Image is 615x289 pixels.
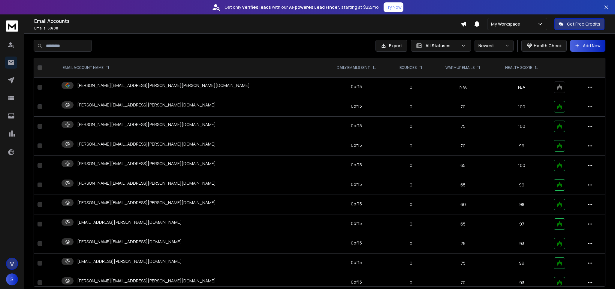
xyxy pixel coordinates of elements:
p: 0 [393,201,429,208]
p: 0 [393,241,429,247]
td: 60 [433,195,493,214]
strong: verified leads [242,4,271,10]
td: 75 [433,254,493,273]
p: [EMAIL_ADDRESS][PERSON_NAME][DOMAIN_NAME] [77,219,182,225]
td: 75 [433,117,493,136]
td: N/A [433,78,493,97]
p: [PERSON_NAME][EMAIL_ADDRESS][PERSON_NAME][DOMAIN_NAME] [77,180,216,186]
td: 70 [433,97,493,117]
div: 0 of 15 [351,123,362,129]
p: [PERSON_NAME][EMAIL_ADDRESS][PERSON_NAME][DOMAIN_NAME] [77,102,216,108]
td: 70 [433,136,493,156]
p: [PERSON_NAME][EMAIL_ADDRESS][PERSON_NAME][DOMAIN_NAME] [77,278,216,284]
button: Export [375,40,407,52]
p: [PERSON_NAME][EMAIL_ADDRESS][DOMAIN_NAME] [77,239,182,245]
td: 99 [493,136,550,156]
td: 93 [493,234,550,254]
p: [PERSON_NAME][EMAIL_ADDRESS][PERSON_NAME][DOMAIN_NAME] [77,200,216,206]
p: 0 [393,162,429,168]
strong: AI-powered Lead Finder, [289,4,340,10]
button: Add New [570,40,605,52]
p: WARMUP EMAILS [445,65,475,70]
td: 98 [493,195,550,214]
p: 0 [393,280,429,286]
p: BOUNCES [399,65,417,70]
div: 0 of 15 [351,220,362,226]
div: 0 of 15 [351,162,362,168]
div: 0 of 15 [351,142,362,148]
button: Health Check [521,40,567,52]
img: logo [6,20,18,32]
p: Get Free Credits [567,21,600,27]
td: 75 [433,234,493,254]
p: Health Check [534,43,562,49]
p: 0 [393,143,429,149]
td: 65 [433,156,493,175]
td: 97 [493,214,550,234]
p: [PERSON_NAME][EMAIL_ADDRESS][PERSON_NAME][DOMAIN_NAME] [77,121,216,128]
td: 100 [493,117,550,136]
td: 99 [493,254,550,273]
p: 0 [393,221,429,227]
p: All Statuses [426,43,459,49]
p: 0 [393,84,429,90]
p: My Workspace [491,21,523,27]
td: 99 [493,175,550,195]
button: S [6,273,18,285]
p: HEALTH SCORE [505,65,532,70]
p: 0 [393,260,429,266]
button: Try Now [384,2,403,12]
p: [PERSON_NAME][EMAIL_ADDRESS][PERSON_NAME][PERSON_NAME][DOMAIN_NAME] [77,82,250,88]
div: 0 of 15 [351,84,362,90]
div: 0 of 15 [351,103,362,109]
p: [EMAIL_ADDRESS][PERSON_NAME][DOMAIN_NAME] [77,258,182,264]
td: 65 [433,214,493,234]
div: EMAIL ACCOUNT NAME [63,65,110,70]
td: 100 [493,156,550,175]
span: 50 / 80 [47,26,58,31]
p: [PERSON_NAME][EMAIL_ADDRESS][PERSON_NAME][DOMAIN_NAME] [77,141,216,147]
p: 0 [393,182,429,188]
p: 0 [393,104,429,110]
div: 0 of 15 [351,279,362,285]
div: 0 of 15 [351,240,362,246]
td: 65 [433,175,493,195]
div: 0 of 15 [351,201,362,207]
button: Get Free Credits [554,18,604,30]
p: [PERSON_NAME][EMAIL_ADDRESS][PERSON_NAME][DOMAIN_NAME] [77,161,216,167]
p: Emails : [34,26,461,31]
td: 100 [493,97,550,117]
div: 0 of 15 [351,181,362,187]
h1: Email Accounts [34,17,461,25]
p: Try Now [385,4,402,10]
p: DAILY EMAILS SENT [337,65,370,70]
p: 0 [393,123,429,129]
p: N/A [497,84,547,90]
p: Get only with our starting at $22/mo [225,4,379,10]
div: 0 of 15 [351,260,362,266]
button: Newest [475,40,514,52]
